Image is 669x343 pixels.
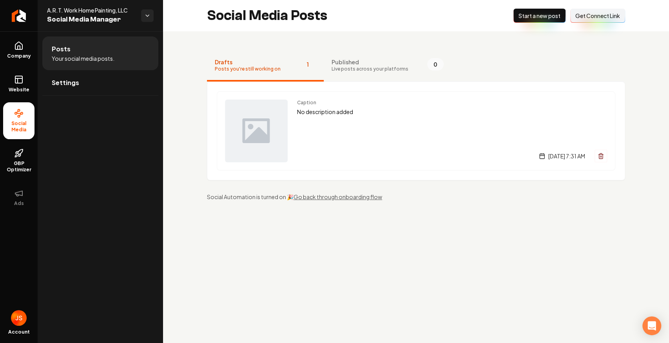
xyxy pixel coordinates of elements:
img: Post preview [225,100,288,162]
span: Social Media [3,120,34,133]
span: 1 [299,58,316,71]
a: GBP Optimizer [3,142,34,179]
span: Social Media Manager [47,14,135,25]
span: Settings [52,78,79,87]
span: Published [332,58,408,66]
span: [DATE] 7:31 AM [548,152,585,160]
button: Get Connect Link [570,9,625,23]
span: Your social media posts. [52,54,114,62]
img: Rebolt Logo [12,9,26,22]
span: Website [5,87,33,93]
span: Caption [297,100,607,106]
span: Start a new post [519,12,560,20]
button: PublishedLive posts across your platforms0 [324,50,451,82]
a: Post previewCaptionNo description added[DATE] 7:31 AM [217,91,615,171]
a: Website [3,69,34,99]
button: Start a new post [513,9,566,23]
img: James Shamoun [11,310,27,326]
span: GBP Optimizer [3,160,34,173]
span: Posts [52,44,71,54]
button: Ads [3,182,34,213]
span: Live posts across your platforms [332,66,408,72]
span: Get Connect Link [575,12,620,20]
nav: Tabs [207,50,625,82]
div: Open Intercom Messenger [642,316,661,335]
a: Settings [42,70,158,95]
h2: Social Media Posts [207,8,327,24]
span: 0 [427,58,444,71]
span: Account [8,329,30,335]
span: Company [4,53,34,59]
p: No description added [297,107,607,116]
a: Company [3,35,34,65]
a: Go back through onboarding flow [294,193,382,200]
span: Posts you're still working on [215,66,281,72]
span: Social Automation is turned on 🎉 [207,193,294,200]
button: DraftsPosts you're still working on1 [207,50,324,82]
span: Drafts [215,58,281,66]
span: Ads [11,200,27,207]
span: A.R.T. Work Home Painting, LLC [47,6,135,14]
button: Open user button [11,310,27,326]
